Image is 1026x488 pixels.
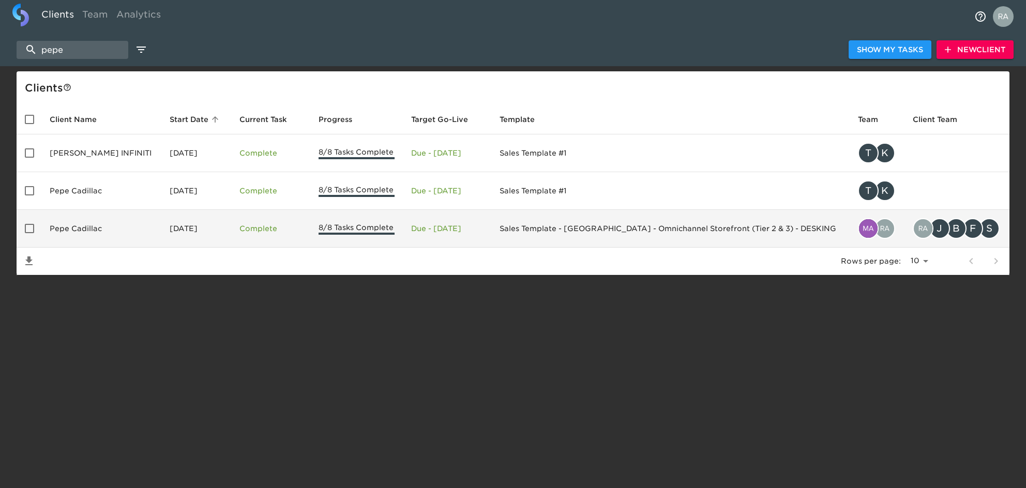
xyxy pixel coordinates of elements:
td: Sales Template #1 [491,172,850,210]
div: T [858,180,879,201]
span: Start Date [170,113,222,126]
span: This is the next Task in this Hub that should be completed [239,113,287,126]
button: edit [132,41,150,58]
p: Complete [239,186,301,196]
img: rahul.joshi@cdk.com [876,219,894,238]
div: rahul.joshi@cdk.com, jsilva@pepeag.com, bfranco@pepecadillac.com, franiolo@pepecadillac.com, silv... [913,218,1001,239]
div: J [929,218,950,239]
div: B [946,218,967,239]
td: Pepe Cadillac [41,210,161,248]
svg: This is a list of all of your clients and clients shared with you [63,83,71,91]
div: tracy@roadster.com, kevin.dodt@roadster.com [858,143,896,163]
div: Client s [25,80,1005,96]
td: 8/8 Tasks Complete [310,172,403,210]
p: Due - [DATE] [411,223,483,234]
p: Rows per page: [841,256,901,266]
button: notifications [968,4,993,29]
td: [DATE] [161,210,231,248]
span: Team [858,113,892,126]
p: Due - [DATE] [411,186,483,196]
td: [PERSON_NAME] INFINITI [41,134,161,172]
td: Pepe Cadillac [41,172,161,210]
input: search [17,41,128,59]
span: Client Name [50,113,110,126]
span: Progress [319,113,366,126]
div: S [979,218,1000,239]
td: 8/8 Tasks Complete [310,210,403,248]
img: rahul.joshi@cdk.com [914,219,932,238]
span: Current Task [239,113,300,126]
div: tracy@roadster.com, kevin.dodt@roadster.com [858,180,896,201]
span: Template [500,113,548,126]
td: Sales Template - [GEOGRAPHIC_DATA] - Omnichannel Storefront (Tier 2 & 3) - DESKING [491,210,850,248]
img: matthew.grajales@cdk.com [859,219,878,238]
span: New Client [945,43,1005,56]
td: [DATE] [161,172,231,210]
p: Complete [239,223,301,234]
button: Save List [17,249,41,273]
div: K [874,143,895,163]
span: Client Team [913,113,971,126]
span: Show My Tasks [857,43,923,56]
div: T [858,143,879,163]
td: 8/8 Tasks Complete [310,134,403,172]
p: Complete [239,148,301,158]
p: Due - [DATE] [411,148,483,158]
div: matthew.grajales@cdk.com, rahul.joshi@cdk.com [858,218,896,239]
a: Team [78,4,112,29]
a: Analytics [112,4,165,29]
td: Sales Template #1 [491,134,850,172]
img: Profile [993,6,1014,27]
table: enhanced table [17,104,1009,275]
select: rows per page [905,253,932,269]
td: [DATE] [161,134,231,172]
span: Calculated based on the start date and the duration of all Tasks contained in this Hub. [411,113,468,126]
div: F [962,218,983,239]
div: K [874,180,895,201]
img: logo [12,4,29,26]
span: Target Go-Live [411,113,481,126]
button: Show My Tasks [849,40,931,59]
button: NewClient [937,40,1014,59]
a: Clients [37,4,78,29]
